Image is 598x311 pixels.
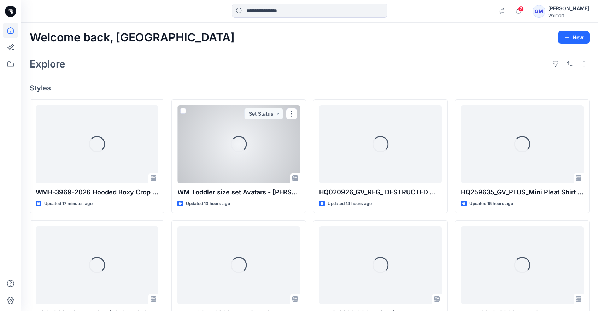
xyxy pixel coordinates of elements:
div: Walmart [548,13,589,18]
div: GM [533,5,545,18]
p: WMB-3969-2026 Hooded Boxy Crop Flannel [36,187,158,197]
span: 2 [518,6,524,12]
p: Updated 14 hours ago [328,200,372,207]
button: New [558,31,590,44]
p: Updated 13 hours ago [186,200,230,207]
p: HQ259635_GV_PLUS_Mini Pleat Shirt Dress [461,187,584,197]
h2: Welcome back, [GEOGRAPHIC_DATA] [30,31,235,44]
div: [PERSON_NAME] [548,4,589,13]
p: HQ020926_GV_REG_ DESTRUCTED WIDE LEG [319,187,442,197]
p: Updated 15 hours ago [469,200,513,207]
h2: Explore [30,58,65,70]
p: Updated 17 minutes ago [44,200,93,207]
h4: Styles [30,84,590,92]
p: WM Toddler size set Avatars - [PERSON_NAME] leg with Diaper 18M - 5T [177,187,300,197]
